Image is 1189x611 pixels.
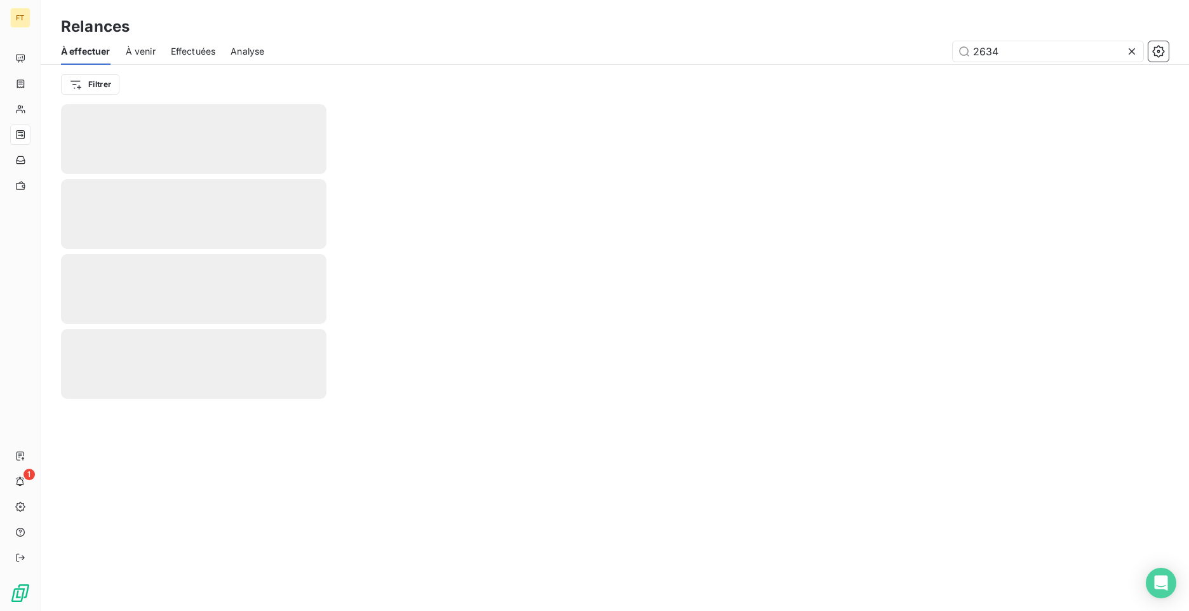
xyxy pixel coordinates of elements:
div: FT [10,8,30,28]
h3: Relances [61,15,130,38]
img: Logo LeanPay [10,583,30,603]
span: À effectuer [61,45,111,58]
div: Open Intercom Messenger [1146,568,1176,598]
button: Filtrer [61,74,119,95]
span: Analyse [231,45,264,58]
span: 1 [24,469,35,480]
span: À venir [126,45,156,58]
input: Rechercher [953,41,1143,62]
span: Effectuées [171,45,216,58]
